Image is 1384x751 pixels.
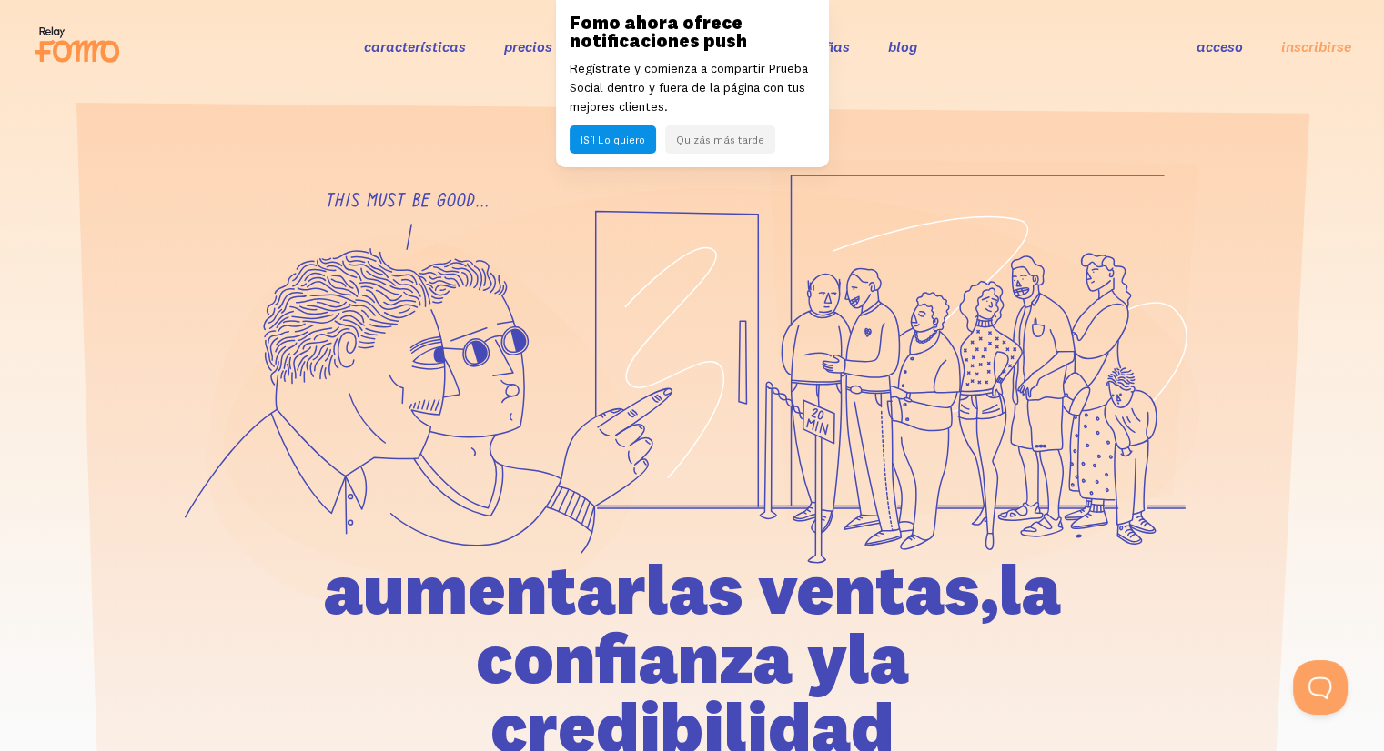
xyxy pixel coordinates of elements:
[1293,660,1348,715] iframe: Ayuda Scout Beacon - Abierto
[887,37,916,55] a: blog
[363,37,465,55] a: características
[676,133,764,146] font: Quizás más tarde
[570,11,747,52] font: Fomo ahora ofrece notificaciones push
[665,125,775,154] button: Quizás más tarde
[1281,37,1351,55] font: inscribirse
[476,546,1061,701] font: la confianza y
[570,60,808,115] font: Regístrate y comienza a compartir Prueba Social dentro y fuera de la página con tus mejores clien...
[581,133,645,146] font: ¡Sí! Lo quiero
[570,125,656,154] button: ¡Sí! Lo quiero
[1281,37,1351,56] a: inscribirse
[503,37,551,55] a: precios
[324,546,646,632] font: aumentar
[1197,37,1243,55] a: acceso
[646,546,999,632] font: las ventas,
